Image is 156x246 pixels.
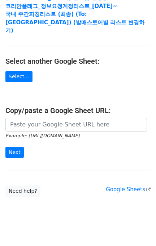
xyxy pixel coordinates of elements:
h4: Copy/paste a Google Sheet URL: [5,106,151,115]
a: 국내 주간피칭리스트 (최종) (To:[GEOGRAPHIC_DATA]) (발매스토어별 리스트 변경하기) [5,11,144,34]
h4: Select another Google Sheet: [5,57,151,66]
small: Example: [URL][DOMAIN_NAME] [5,133,79,138]
a: Need help? [5,185,40,197]
a: Google Sheets [106,186,151,193]
iframe: Chat Widget [120,211,156,246]
input: Next [5,147,24,158]
a: 코리안플래그_정보요청계정리스트_[DATE]~ [5,3,117,9]
a: Select... [5,71,32,82]
input: Paste your Google Sheet URL here [5,118,147,132]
